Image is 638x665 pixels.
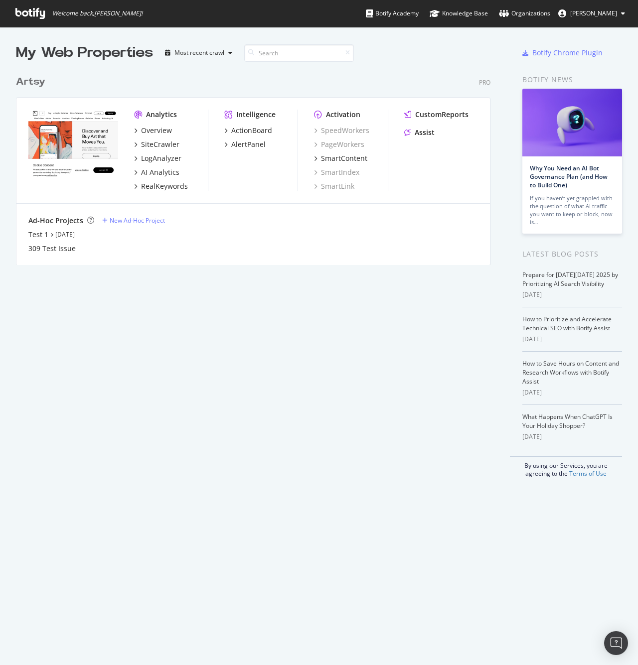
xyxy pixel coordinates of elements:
[314,126,369,135] a: SpeedWorkers
[52,9,143,17] span: Welcome back, [PERSON_NAME] !
[55,230,75,239] a: [DATE]
[522,290,622,299] div: [DATE]
[28,110,118,181] img: artsy.net
[415,110,469,120] div: CustomReports
[314,139,364,149] a: PageWorkers
[134,167,179,177] a: AI Analytics
[404,110,469,120] a: CustomReports
[314,181,354,191] a: SmartLink
[174,50,224,56] div: Most recent crawl
[134,126,172,135] a: Overview
[522,335,622,344] div: [DATE]
[569,469,607,478] a: Terms of Use
[231,139,266,149] div: AlertPanel
[510,456,622,478] div: By using our Services, you are agreeing to the
[224,126,272,135] a: ActionBoard
[366,8,419,18] div: Botify Academy
[141,181,188,191] div: RealKeywords
[134,153,181,163] a: LogAnalyzer
[314,153,367,163] a: SmartContent
[326,110,360,120] div: Activation
[16,75,49,89] a: Artsy
[28,216,83,226] div: Ad-Hoc Projects
[522,315,612,332] a: How to Prioritize and Accelerate Technical SEO with Botify Assist
[404,128,435,137] a: Assist
[141,126,172,135] div: Overview
[522,412,613,430] a: What Happens When ChatGPT Is Your Holiday Shopper?
[224,139,266,149] a: AlertPanel
[161,45,236,61] button: Most recent crawl
[522,270,618,288] a: Prepare for [DATE][DATE] 2025 by Prioritizing AI Search Visibility
[522,359,619,386] a: How to Save Hours on Content and Research Workflows with Botify Assist
[141,153,181,163] div: LogAnalyzer
[146,110,177,120] div: Analytics
[16,75,45,89] div: Artsy
[522,432,622,441] div: [DATE]
[522,388,622,397] div: [DATE]
[530,194,615,226] div: If you haven’t yet grappled with the question of what AI traffic you want to keep or block, now is…
[134,139,179,149] a: SiteCrawler
[321,153,367,163] div: SmartContent
[141,139,179,149] div: SiteCrawler
[522,249,622,260] div: Latest Blog Posts
[244,44,354,62] input: Search
[102,216,165,225] a: New Ad-Hoc Project
[16,63,498,265] div: grid
[415,128,435,137] div: Assist
[141,167,179,177] div: AI Analytics
[236,110,276,120] div: Intelligence
[231,126,272,135] div: ActionBoard
[16,43,153,63] div: My Web Properties
[314,167,359,177] a: SmartIndex
[28,230,48,240] a: Test 1
[134,181,188,191] a: RealKeywords
[110,216,165,225] div: New Ad-Hoc Project
[604,631,628,655] div: Open Intercom Messenger
[28,244,76,254] a: 309 Test Issue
